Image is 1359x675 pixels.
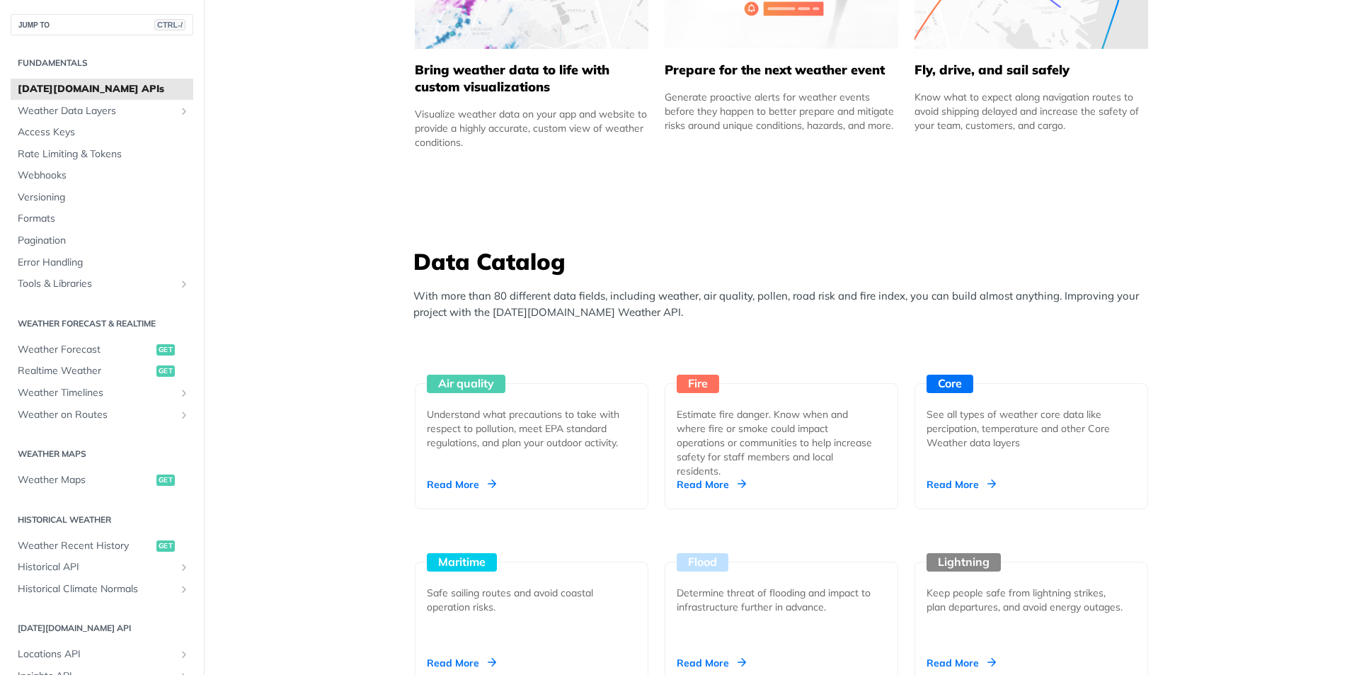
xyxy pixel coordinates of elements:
[18,473,153,487] span: Weather Maps
[18,82,190,96] span: [DATE][DOMAIN_NAME] APIs
[11,470,193,491] a: Weather Mapsget
[427,656,496,670] div: Read More
[18,191,190,205] span: Versioning
[11,622,193,635] h2: [DATE][DOMAIN_NAME] API
[178,584,190,595] button: Show subpages for Historical Climate Normals
[18,234,190,248] span: Pagination
[677,375,719,393] div: Fire
[927,375,973,393] div: Core
[11,579,193,600] a: Historical Climate NormalsShow subpages for Historical Climate Normals
[677,477,746,492] div: Read More
[11,144,193,165] a: Rate Limiting & Tokens
[665,90,898,132] div: Generate proactive alerts for weather events before they happen to better prepare and mitigate ri...
[18,647,175,662] span: Locations API
[927,553,1001,572] div: Lightning
[409,331,654,509] a: Air quality Understand what precautions to take with respect to pollution, meet EPA standard regu...
[11,101,193,122] a: Weather Data LayersShow subpages for Weather Data Layers
[11,273,193,295] a: Tools & LibrariesShow subpages for Tools & Libraries
[11,252,193,273] a: Error Handling
[415,62,648,96] h5: Bring weather data to life with custom visualizations
[413,288,1157,320] p: With more than 80 different data fields, including weather, air quality, pollen, road risk and fi...
[18,343,153,357] span: Weather Forecast
[11,14,193,35] button: JUMP TOCTRL-/
[11,339,193,361] a: Weather Forecastget
[677,586,875,614] div: Determine threat of flooding and impact to infrastructure further in advance.
[18,582,175,596] span: Historical Climate Normals
[178,106,190,117] button: Show subpages for Weather Data Layers
[914,90,1148,132] div: Know what to expect along navigation routes to avoid shipping delayed and increase the safety of ...
[914,62,1148,79] h5: Fly, drive, and sail safely
[18,169,190,183] span: Webhooks
[677,553,728,572] div: Flood
[11,57,193,69] h2: Fundamentals
[11,187,193,208] a: Versioning
[11,317,193,330] h2: Weather Forecast & realtime
[178,562,190,573] button: Show subpages for Historical API
[427,477,496,492] div: Read More
[18,364,153,378] span: Realtime Weather
[927,586,1125,614] div: Keep people safe from lightning strikes, plan departures, and avoid energy outages.
[156,365,175,377] span: get
[18,256,190,270] span: Error Handling
[11,514,193,526] h2: Historical Weather
[11,361,193,382] a: Realtime Weatherget
[427,375,505,393] div: Air quality
[11,122,193,143] a: Access Keys
[156,344,175,356] span: get
[154,19,185,30] span: CTRL-/
[18,539,153,553] span: Weather Recent History
[11,230,193,251] a: Pagination
[18,147,190,161] span: Rate Limiting & Tokens
[18,277,175,291] span: Tools & Libraries
[677,656,746,670] div: Read More
[11,382,193,404] a: Weather TimelinesShow subpages for Weather Timelines
[18,104,175,118] span: Weather Data Layers
[178,409,190,421] button: Show subpages for Weather on Routes
[11,208,193,229] a: Formats
[11,404,193,426] a: Weather on RoutesShow subpages for Weather on Routes
[18,560,175,574] span: Historical API
[413,246,1157,277] h3: Data Catalog
[156,540,175,552] span: get
[427,407,625,450] div: Understand what precautions to take with respect to pollution, meet EPA standard regulations, and...
[18,125,190,140] span: Access Keys
[927,656,996,670] div: Read More
[11,535,193,557] a: Weather Recent Historyget
[178,278,190,290] button: Show subpages for Tools & Libraries
[665,62,898,79] h5: Prepare for the next weather event
[11,557,193,578] a: Historical APIShow subpages for Historical API
[927,407,1125,450] div: See all types of weather core data like percipation, temperature and other Core Weather data layers
[11,448,193,460] h2: Weather Maps
[11,79,193,100] a: [DATE][DOMAIN_NAME] APIs
[927,477,996,492] div: Read More
[18,408,175,422] span: Weather on Routes
[11,644,193,665] a: Locations APIShow subpages for Locations API
[18,386,175,400] span: Weather Timelines
[659,331,904,509] a: Fire Estimate fire danger. Know when and where fire or smoke could impact operations or communiti...
[11,165,193,186] a: Webhooks
[18,212,190,226] span: Formats
[415,107,648,149] div: Visualize weather data on your app and website to provide a highly accurate, custom view of weath...
[178,649,190,660] button: Show subpages for Locations API
[677,407,875,478] div: Estimate fire danger. Know when and where fire or smoke could impact operations or communities to...
[427,553,497,572] div: Maritime
[909,331,1154,509] a: Core See all types of weather core data like percipation, temperature and other Core Weather data...
[178,387,190,399] button: Show subpages for Weather Timelines
[156,475,175,486] span: get
[427,586,625,614] div: Safe sailing routes and avoid coastal operation risks.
